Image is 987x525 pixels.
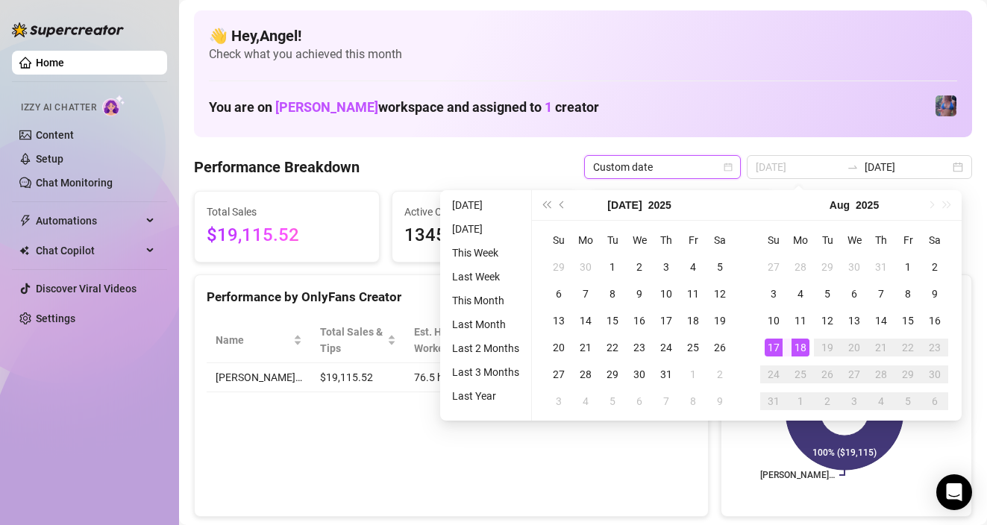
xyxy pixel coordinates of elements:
[657,339,675,356] div: 24
[604,365,621,383] div: 29
[814,388,841,415] td: 2025-09-02
[36,129,74,141] a: Content
[792,339,809,356] div: 18
[899,365,917,383] div: 29
[653,307,680,334] td: 2025-07-17
[706,388,733,415] td: 2025-08-09
[765,339,783,356] div: 17
[711,285,729,303] div: 12
[921,307,948,334] td: 2025-08-16
[872,339,890,356] div: 21
[207,363,311,392] td: [PERSON_NAME]…
[599,307,626,334] td: 2025-07-15
[856,190,879,220] button: Choose a year
[936,474,972,510] div: Open Intercom Messenger
[792,392,809,410] div: 1
[792,312,809,330] div: 11
[680,307,706,334] td: 2025-07-18
[706,280,733,307] td: 2025-07-12
[550,339,568,356] div: 20
[311,318,405,363] th: Total Sales & Tips
[599,227,626,254] th: Tu
[545,307,572,334] td: 2025-07-13
[311,363,405,392] td: $19,115.52
[936,95,956,116] img: Jaylie
[818,392,836,410] div: 2
[572,334,599,361] td: 2025-07-21
[845,258,863,276] div: 30
[787,227,814,254] th: Mo
[545,361,572,388] td: 2025-07-27
[868,254,894,280] td: 2025-07-31
[12,22,124,37] img: logo-BBDzfeDw.svg
[446,315,525,333] li: Last Month
[872,365,890,383] div: 28
[207,204,367,220] span: Total Sales
[818,258,836,276] div: 29
[814,307,841,334] td: 2025-08-12
[706,334,733,361] td: 2025-07-26
[102,95,125,116] img: AI Chatter
[894,388,921,415] td: 2025-09-05
[216,332,290,348] span: Name
[894,254,921,280] td: 2025-08-01
[814,280,841,307] td: 2025-08-05
[847,161,859,173] span: to
[845,339,863,356] div: 20
[787,307,814,334] td: 2025-08-11
[792,258,809,276] div: 28
[36,209,142,233] span: Automations
[209,46,957,63] span: Check what you achieved this month
[550,365,568,383] div: 27
[684,365,702,383] div: 1
[841,307,868,334] td: 2025-08-13
[275,99,378,115] span: [PERSON_NAME]
[845,312,863,330] div: 13
[894,227,921,254] th: Fr
[899,339,917,356] div: 22
[899,285,917,303] div: 8
[626,307,653,334] td: 2025-07-16
[899,312,917,330] div: 15
[760,227,787,254] th: Su
[765,258,783,276] div: 27
[818,312,836,330] div: 12
[604,392,621,410] div: 5
[550,285,568,303] div: 6
[706,227,733,254] th: Sa
[404,221,565,250] span: 1345
[446,268,525,286] li: Last Week
[845,392,863,410] div: 3
[545,280,572,307] td: 2025-07-06
[630,339,648,356] div: 23
[653,334,680,361] td: 2025-07-24
[209,99,599,116] h1: You are on workspace and assigned to creator
[604,339,621,356] div: 22
[818,339,836,356] div: 19
[538,190,554,220] button: Last year (Control + left)
[630,258,648,276] div: 2
[841,254,868,280] td: 2025-07-30
[926,339,944,356] div: 23
[209,25,957,46] h4: 👋 Hey, Angel !
[756,159,841,175] input: Start date
[845,365,863,383] div: 27
[577,285,595,303] div: 7
[599,334,626,361] td: 2025-07-22
[830,190,850,220] button: Choose a month
[841,280,868,307] td: 2025-08-06
[814,334,841,361] td: 2025-08-19
[604,258,621,276] div: 1
[926,285,944,303] div: 9
[36,153,63,165] a: Setup
[706,361,733,388] td: 2025-08-02
[626,254,653,280] td: 2025-07-02
[550,392,568,410] div: 3
[657,392,675,410] div: 7
[872,258,890,276] div: 31
[577,312,595,330] div: 14
[630,392,648,410] div: 6
[446,220,525,238] li: [DATE]
[792,285,809,303] div: 4
[841,361,868,388] td: 2025-08-27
